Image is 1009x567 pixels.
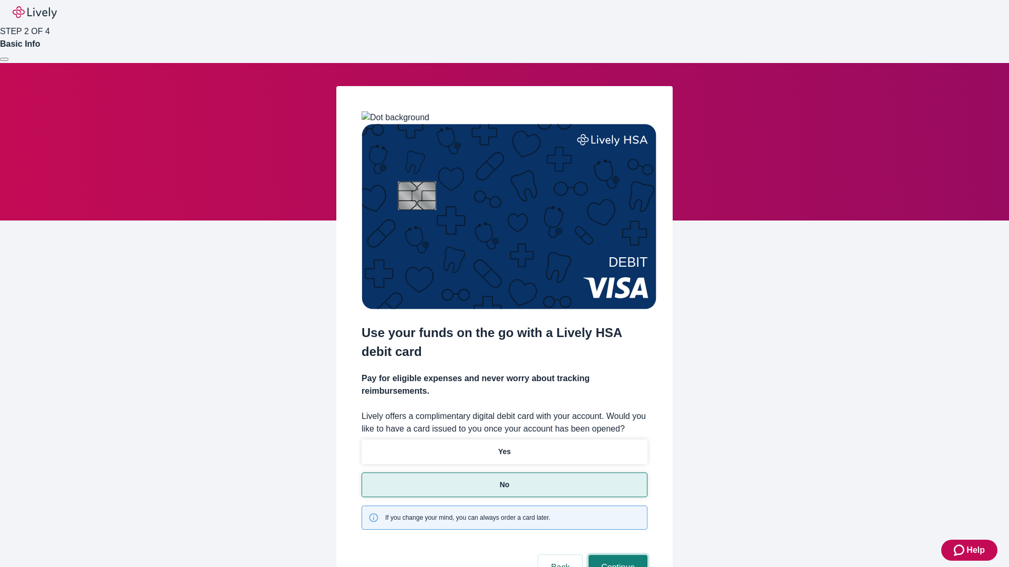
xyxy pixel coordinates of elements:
label: Lively offers a complimentary digital debit card with your account. Would you like to have a card... [362,410,647,435]
img: Lively [13,6,57,19]
span: If you change your mind, you can always order a card later. [385,513,550,522]
p: No [500,479,510,490]
button: No [362,472,647,497]
svg: Zendesk support icon [954,544,966,556]
h2: Use your funds on the go with a Lively HSA debit card [362,323,647,361]
span: Help [966,544,985,556]
img: Debit card [362,124,656,309]
p: Yes [498,446,511,457]
img: Dot background [362,111,429,124]
button: Zendesk support iconHelp [941,540,997,561]
button: Yes [362,439,647,464]
h4: Pay for eligible expenses and never worry about tracking reimbursements. [362,372,647,397]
